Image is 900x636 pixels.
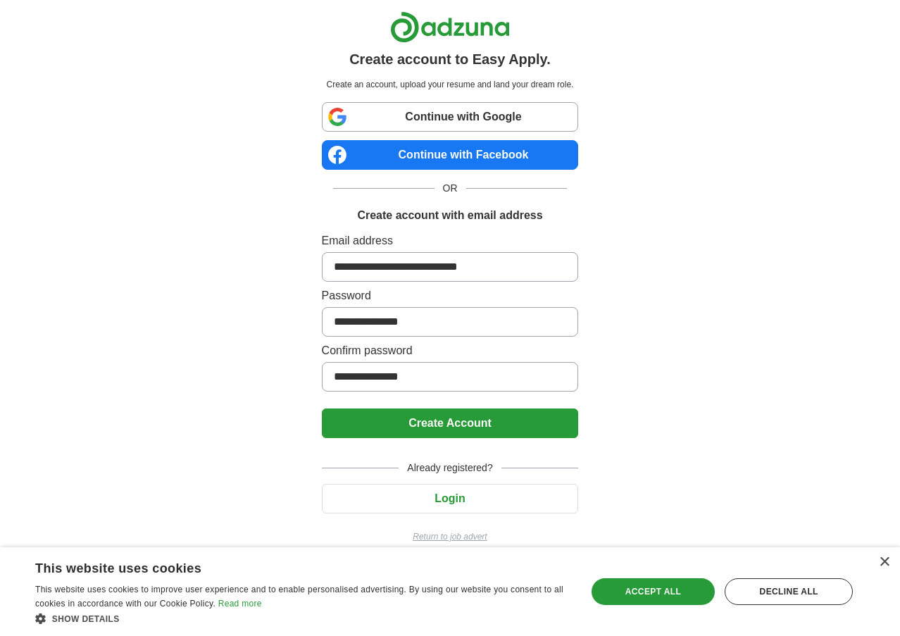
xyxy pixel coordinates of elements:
[322,484,579,513] button: Login
[349,49,551,70] h1: Create account to Easy Apply.
[325,78,576,91] p: Create an account, upload your resume and land your dream role.
[35,611,570,625] div: Show details
[35,585,563,609] span: This website uses cookies to improve user experience and to enable personalised advertising. By u...
[322,492,579,504] a: Login
[218,599,262,609] a: Read more, opens a new window
[399,461,501,475] span: Already registered?
[725,578,853,605] div: Decline all
[322,232,579,249] label: Email address
[592,578,715,605] div: Accept all
[322,140,579,170] a: Continue with Facebook
[357,207,542,224] h1: Create account with email address
[52,614,120,624] span: Show details
[390,11,510,43] img: Adzuna logo
[322,102,579,132] a: Continue with Google
[435,181,466,196] span: OR
[322,409,579,438] button: Create Account
[35,556,535,577] div: This website uses cookies
[322,530,579,543] a: Return to job advert
[879,557,889,568] div: Close
[322,342,579,359] label: Confirm password
[322,287,579,304] label: Password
